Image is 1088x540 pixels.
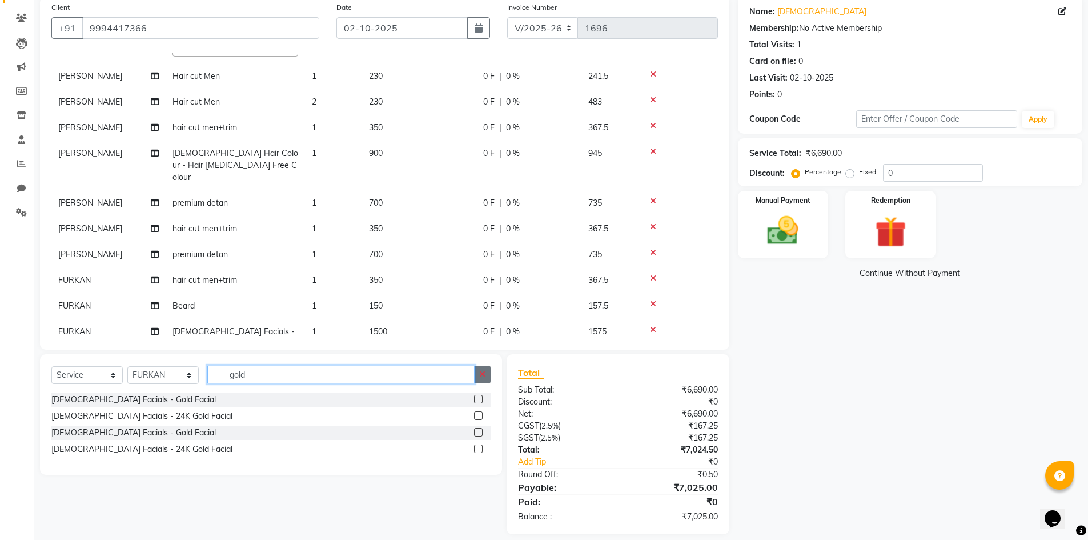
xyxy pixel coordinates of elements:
div: 0 [777,89,782,101]
div: Sub Total: [509,384,618,396]
button: Apply [1022,111,1054,128]
span: 157.5 [588,301,608,311]
span: [DEMOGRAPHIC_DATA] Hair Colour - Hair [MEDICAL_DATA] Free Colour [172,148,298,182]
span: | [499,300,501,312]
span: [PERSON_NAME] [58,249,122,259]
span: [PERSON_NAME] [58,223,122,234]
div: [DEMOGRAPHIC_DATA] Facials - 24K Gold Facial [51,443,232,455]
div: Discount: [749,167,785,179]
label: Date [336,2,352,13]
div: [DEMOGRAPHIC_DATA] Facials - Gold Facial [51,427,216,439]
span: 0 % [506,300,520,312]
span: | [499,197,501,209]
div: Points: [749,89,775,101]
label: Invoice Number [507,2,557,13]
span: | [499,326,501,338]
span: | [499,96,501,108]
span: [PERSON_NAME] [58,97,122,107]
div: ₹167.25 [618,432,726,444]
div: [DEMOGRAPHIC_DATA] Facials - 24K Gold Facial [51,410,232,422]
span: 367.5 [588,122,608,133]
span: [DEMOGRAPHIC_DATA] Facials - Gold Facial [172,326,295,349]
span: 1500 [369,326,387,337]
span: hair cut men+trim [172,122,237,133]
label: Redemption [871,195,910,206]
span: 0 % [506,326,520,338]
span: 700 [369,249,383,259]
a: [DEMOGRAPHIC_DATA] [777,6,866,18]
div: ( ) [509,420,618,432]
div: ₹6,690.00 [806,147,842,159]
div: ₹0 [636,456,726,468]
div: ₹7,025.00 [618,511,726,523]
div: Total Visits: [749,39,794,51]
span: Hair cut Men [172,71,220,81]
span: 945 [588,148,602,158]
span: 367.5 [588,223,608,234]
span: FURKAN [58,326,91,337]
span: | [499,122,501,134]
div: ₹0 [618,495,726,509]
span: 0 F [483,197,495,209]
span: 0 F [483,122,495,134]
span: 1 [312,301,316,311]
span: 900 [369,148,383,158]
span: 0 % [506,96,520,108]
span: CGST [518,421,539,431]
span: | [499,249,501,261]
span: 0 F [483,300,495,312]
div: Total: [509,444,618,456]
div: ₹0 [618,396,726,408]
button: +91 [51,17,83,39]
div: ₹6,690.00 [618,384,726,396]
span: 735 [588,249,602,259]
div: ₹0.50 [618,469,726,481]
a: Continue Without Payment [740,267,1080,279]
span: 230 [369,71,383,81]
span: 0 % [506,249,520,261]
span: 1 [312,148,316,158]
span: 483 [588,97,602,107]
span: 0 % [506,274,520,286]
span: 0 % [506,70,520,82]
span: 0 F [483,223,495,235]
input: Enter Offer / Coupon Code [856,110,1017,128]
span: 1 [312,275,316,285]
span: 2 [312,97,316,107]
span: 350 [369,223,383,234]
span: FURKAN [58,275,91,285]
div: No Active Membership [749,22,1071,34]
span: FURKAN [58,301,91,311]
span: [PERSON_NAME] [58,71,122,81]
span: 1 [312,71,316,81]
span: | [499,70,501,82]
div: Paid: [509,495,618,509]
span: | [499,223,501,235]
input: Search or Scan [207,366,475,383]
span: 0 F [483,274,495,286]
span: 350 [369,275,383,285]
label: Manual Payment [756,195,810,206]
div: [DEMOGRAPHIC_DATA] Facials - Gold Facial [51,394,216,406]
span: Hair cut Men [172,97,220,107]
span: 1 [312,249,316,259]
span: 0 F [483,70,495,82]
span: 0 F [483,147,495,159]
span: | [499,274,501,286]
label: Fixed [859,167,876,177]
label: Client [51,2,70,13]
div: 02-10-2025 [790,72,833,84]
span: 735 [588,198,602,208]
div: Payable: [509,481,618,494]
span: hair cut men+trim [172,275,237,285]
span: 0 % [506,197,520,209]
span: 0 % [506,122,520,134]
span: Total [518,367,544,379]
span: 1575 [588,326,607,337]
span: SGST [518,433,539,443]
img: _cash.svg [757,213,808,249]
span: 350 [369,122,383,133]
div: 1 [797,39,801,51]
div: Last Visit: [749,72,788,84]
span: hair cut men+trim [172,223,237,234]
